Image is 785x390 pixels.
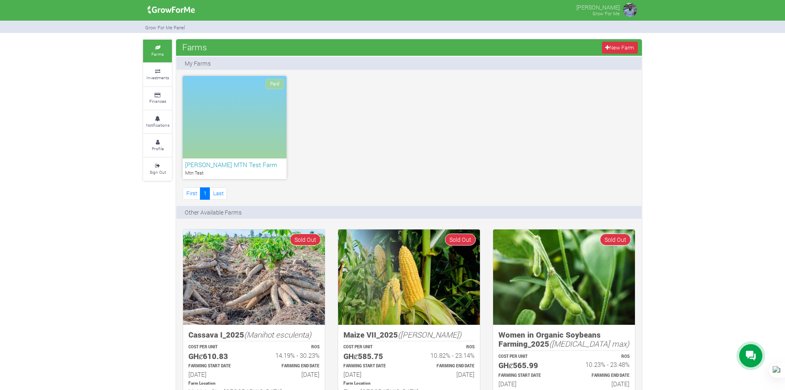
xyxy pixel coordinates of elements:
[261,352,320,359] h6: 14.19% - 30.23%
[498,373,557,379] p: Estimated Farming Start Date
[571,361,630,368] h6: 10.23% - 23.48%
[188,330,320,340] h5: Cassava I_2025
[151,51,164,57] small: Farms
[261,363,320,369] p: Estimated Farming End Date
[185,161,284,168] h6: [PERSON_NAME] MTN Test Farm
[622,2,638,18] img: growforme image
[200,187,210,199] a: 1
[188,381,320,387] p: Location of Farm
[149,98,166,104] small: Finances
[343,352,402,361] h5: GHȼ585.75
[146,122,169,128] small: Notifications
[343,363,402,369] p: Estimated Farming Start Date
[343,344,402,350] p: COST PER UNIT
[143,158,172,180] a: Sign Out
[185,59,211,68] p: My Farms
[183,187,227,199] nav: Page Navigation
[185,170,284,177] p: Mtn Test
[261,371,320,378] h6: [DATE]
[143,134,172,157] a: Profile
[180,39,209,55] span: Farms
[188,363,247,369] p: Estimated Farming Start Date
[338,229,480,325] img: growforme image
[498,330,630,349] h5: Women in Organic Soybeans Farming_2025
[498,361,557,370] h5: GHȼ565.99
[209,187,227,199] a: Last
[600,234,631,246] span: Sold Out
[143,40,172,62] a: Farms
[261,344,320,350] p: ROS
[416,371,475,378] h6: [DATE]
[290,234,321,246] span: Sold Out
[183,76,287,179] a: Paid [PERSON_NAME] MTN Test Farm Mtn Test
[571,354,630,360] p: ROS
[150,169,166,175] small: Sign Out
[445,234,476,246] span: Sold Out
[416,363,475,369] p: Estimated Farming End Date
[188,344,247,350] p: COST PER UNIT
[416,344,475,350] p: ROS
[343,381,475,387] p: Location of Farm
[143,63,172,86] a: Investments
[571,380,630,388] h6: [DATE]
[576,2,620,12] p: [PERSON_NAME]
[571,373,630,379] p: Estimated Farming End Date
[185,208,242,217] p: Other Available Farms
[343,371,402,378] h6: [DATE]
[183,187,200,199] a: First
[266,79,284,89] span: Paid
[602,42,638,54] a: New Farm
[493,229,635,325] img: growforme image
[244,329,311,340] i: (Manihot esculenta)
[188,352,247,361] h5: GHȼ610.83
[146,75,169,80] small: Investments
[549,338,629,349] i: ([MEDICAL_DATA] max)
[145,2,198,18] img: growforme image
[416,352,475,359] h6: 10.82% - 23.14%
[143,87,172,110] a: Finances
[498,380,557,388] h6: [DATE]
[143,111,172,133] a: Notifications
[145,24,185,31] small: Grow For Me Panel
[183,229,325,325] img: growforme image
[343,330,475,340] h5: Maize VII_2025
[592,10,620,17] small: Grow For Me
[498,354,557,360] p: COST PER UNIT
[188,371,247,378] h6: [DATE]
[152,146,164,151] small: Profile
[398,329,461,340] i: ([PERSON_NAME])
